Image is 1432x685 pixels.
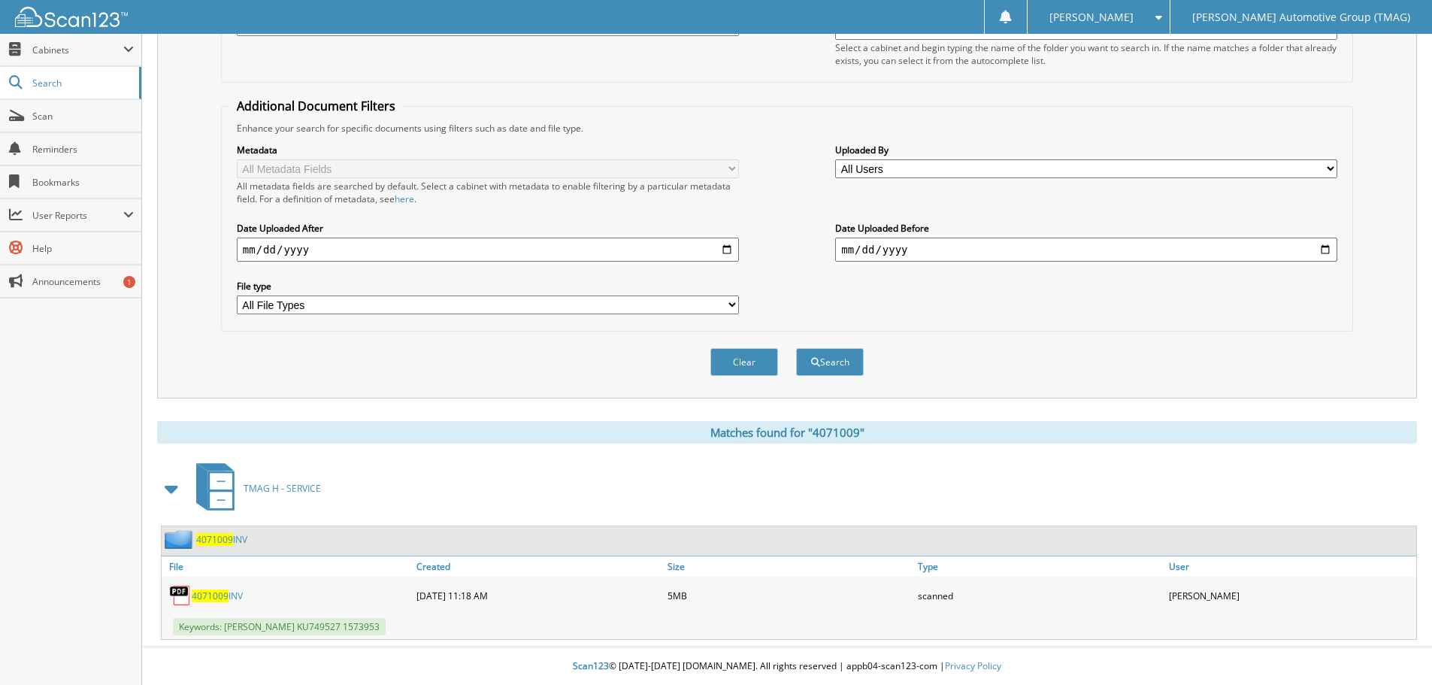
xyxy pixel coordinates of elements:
span: Scan [32,110,134,123]
div: [DATE] 11:18 AM [413,580,664,611]
a: Type [914,556,1165,577]
span: Reminders [32,143,134,156]
img: scan123-logo-white.svg [15,7,128,27]
a: Size [664,556,915,577]
a: TMAG H - SERVICE [187,459,321,518]
label: File type [237,280,739,292]
input: end [835,238,1337,262]
span: Announcements [32,275,134,288]
span: 4071009 [192,590,229,602]
label: Date Uploaded Before [835,222,1337,235]
div: Enhance your search for specific documents using filters such as date and file type. [229,122,1345,135]
div: 1 [123,276,135,288]
a: Created [413,556,664,577]
img: folder2.png [165,530,196,549]
label: Date Uploaded After [237,222,739,235]
span: [PERSON_NAME] Automotive Group (TMAG) [1192,13,1410,22]
span: Search [32,77,132,89]
a: here [395,192,414,205]
label: Metadata [237,144,739,156]
span: [PERSON_NAME] [1049,13,1134,22]
span: Cabinets [32,44,123,56]
span: Bookmarks [32,176,134,189]
a: 4071009INV [196,533,247,546]
label: Uploaded By [835,144,1337,156]
a: File [162,556,413,577]
button: Search [796,348,864,376]
div: All metadata fields are searched by default. Select a cabinet with metadata to enable filtering b... [237,180,739,205]
div: scanned [914,580,1165,611]
span: Keywords: [PERSON_NAME] KU749527 1573953 [173,618,386,635]
div: [PERSON_NAME] [1165,580,1416,611]
span: User Reports [32,209,123,222]
button: Clear [710,348,778,376]
input: start [237,238,739,262]
a: 4071009INV [192,590,243,602]
a: User [1165,556,1416,577]
div: © [DATE]-[DATE] [DOMAIN_NAME]. All rights reserved | appb04-scan123-com | [142,648,1432,685]
div: Select a cabinet and begin typing the name of the folder you want to search in. If the name match... [835,41,1337,67]
div: Matches found for "4071009" [157,421,1417,444]
legend: Additional Document Filters [229,98,403,114]
span: TMAG H - SERVICE [244,482,321,495]
div: 5MB [664,580,915,611]
span: Help [32,242,134,255]
img: PDF.png [169,584,192,607]
span: Scan123 [573,659,609,672]
a: Privacy Policy [945,659,1001,672]
span: 4071009 [196,533,233,546]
